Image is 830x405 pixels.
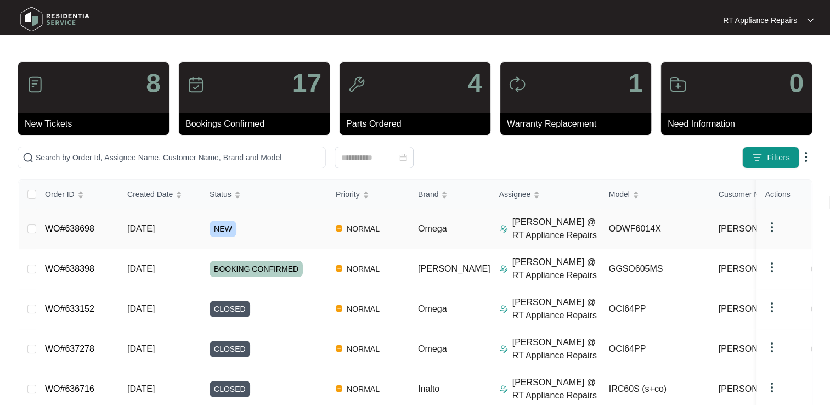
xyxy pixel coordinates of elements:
[509,76,526,93] img: icon
[789,70,804,97] p: 0
[210,188,232,200] span: Status
[765,221,778,234] img: dropdown arrow
[668,117,812,131] p: Need Information
[499,265,508,273] img: Assigner Icon
[418,188,438,200] span: Brand
[45,188,75,200] span: Order ID
[490,180,600,209] th: Assignee
[765,341,778,354] img: dropdown arrow
[719,383,791,396] span: [PERSON_NAME]
[127,224,155,233] span: [DATE]
[348,76,365,93] img: icon
[45,264,94,273] a: WO#638398
[185,117,330,131] p: Bookings Confirmed
[210,261,303,277] span: BOOKING CONFIRMED
[723,15,797,26] p: RT Appliance Repairs
[336,305,342,312] img: Vercel Logo
[127,344,155,353] span: [DATE]
[16,3,93,36] img: residentia service logo
[719,222,791,235] span: [PERSON_NAME]
[25,117,169,131] p: New Tickets
[719,302,798,316] span: [PERSON_NAME]...
[336,225,342,232] img: Vercel Logo
[342,262,384,275] span: NORMAL
[201,180,327,209] th: Status
[127,264,155,273] span: [DATE]
[600,180,710,209] th: Model
[418,384,439,393] span: Inalto
[765,261,778,274] img: dropdown arrow
[512,216,600,242] p: [PERSON_NAME] @ RT Appliance Repairs
[499,188,531,200] span: Assignee
[799,150,812,164] img: dropdown arrow
[418,344,447,353] span: Omega
[346,117,490,131] p: Parts Ordered
[507,117,651,131] p: Warranty Replacement
[45,384,94,393] a: WO#636716
[127,304,155,313] span: [DATE]
[292,70,321,97] p: 17
[127,384,155,393] span: [DATE]
[719,262,798,275] span: [PERSON_NAME]...
[512,296,600,322] p: [PERSON_NAME] @ RT Appliance Repairs
[600,289,710,329] td: OCI64PP
[418,224,447,233] span: Omega
[609,188,630,200] span: Model
[210,301,250,317] span: CLOSED
[765,381,778,394] img: dropdown arrow
[127,188,173,200] span: Created Date
[467,70,482,97] p: 4
[600,329,710,369] td: OCI64PP
[342,383,384,396] span: NORMAL
[45,304,94,313] a: WO#633152
[767,152,790,164] span: Filters
[336,385,342,392] img: Vercel Logo
[22,152,33,163] img: search-icon
[742,147,799,168] button: filter iconFilters
[418,264,490,273] span: [PERSON_NAME]
[210,341,250,357] span: CLOSED
[210,221,236,237] span: NEW
[600,249,710,289] td: GGSO605MS
[499,224,508,233] img: Assigner Icon
[336,345,342,352] img: Vercel Logo
[669,76,687,93] img: icon
[719,188,775,200] span: Customer Name
[26,76,44,93] img: icon
[118,180,201,209] th: Created Date
[342,342,384,356] span: NORMAL
[409,180,490,209] th: Brand
[512,256,600,282] p: [PERSON_NAME] @ RT Appliance Repairs
[752,152,763,163] img: filter icon
[807,18,814,23] img: dropdown arrow
[512,336,600,362] p: [PERSON_NAME] @ RT Appliance Repairs
[187,76,205,93] img: icon
[512,376,600,402] p: [PERSON_NAME] @ RT Appliance Repairs
[336,188,360,200] span: Priority
[499,345,508,353] img: Assigner Icon
[756,180,811,209] th: Actions
[36,180,118,209] th: Order ID
[418,304,447,313] span: Omega
[146,70,161,97] p: 8
[36,151,321,164] input: Search by Order Id, Assignee Name, Customer Name, Brand and Model
[499,385,508,393] img: Assigner Icon
[327,180,409,209] th: Priority
[499,305,508,313] img: Assigner Icon
[710,180,820,209] th: Customer Name
[600,209,710,249] td: ODWF6014X
[45,224,94,233] a: WO#638698
[342,302,384,316] span: NORMAL
[210,381,250,397] span: CLOSED
[45,344,94,353] a: WO#637278
[765,301,778,314] img: dropdown arrow
[342,222,384,235] span: NORMAL
[628,70,643,97] p: 1
[336,265,342,272] img: Vercel Logo
[719,342,798,356] span: [PERSON_NAME]...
